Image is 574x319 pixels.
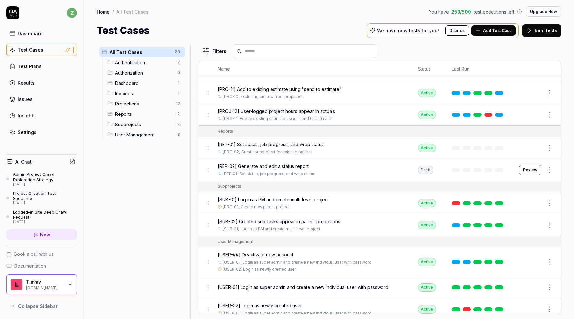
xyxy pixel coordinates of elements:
button: Add Test Case [471,25,516,36]
div: Dashboard [18,30,43,37]
span: [PROJ-12] User-logged project hours appear in actuals [218,108,335,115]
div: Project Creation Test Sequence [13,191,77,201]
div: User Management [218,239,253,244]
button: Collapse Sidebar [6,300,77,313]
div: Drag to reorderAuthorization0 [105,67,185,78]
th: Status [411,61,445,77]
a: Logged-in Site Deep Crawl Request[DATE] [6,209,77,224]
span: Reports [115,111,173,117]
a: Test Plans [6,60,77,73]
span: All Test Cases [110,49,171,55]
span: z [67,8,77,18]
tr: [REP-01] Set status, job progress, and wrap status[PRO-02] Create subproject for existing project... [198,137,561,159]
span: User Management [115,131,173,138]
span: 2 [175,120,183,128]
div: Active [418,221,436,229]
th: Last Run [445,61,512,77]
span: Invoices [115,90,173,97]
span: 28 [172,48,183,56]
div: Active [418,258,436,266]
div: Active [418,144,436,152]
span: 1 [175,89,183,97]
div: Drag to reorderInvoices1 [105,88,185,98]
div: Drag to reorderSubprojects2 [105,119,185,129]
h1: Test Cases [97,23,150,38]
div: Drag to reorderDashboard1 [105,78,185,88]
span: test executions left [474,8,514,15]
a: [USER-01] Login as super admin and create a new individual user with password [223,310,371,316]
a: Documentation [6,263,77,269]
a: Issues [6,93,77,105]
tr: [SUB-01] Log in as PM and create multi-level project[PRO-01] Create new parent projectActive [198,192,561,214]
h4: AI Chat [15,158,32,165]
div: Timmy [26,279,64,285]
th: Name [211,61,412,77]
div: Active [418,89,436,97]
div: [DATE] [13,182,77,187]
p: We have new tests for you! [377,28,439,33]
span: Book a call with us [14,251,54,257]
a: [PRO-11] Add to existing estimate using "send to estimate" [223,116,333,122]
div: Reports [218,128,233,134]
div: Test Cases [18,46,43,53]
span: [SUB-02] Created sub-tasks appear in parent projections [218,218,340,225]
tr: [USER-01] Login as super admin and create a new individual user with passwordActive [198,276,561,298]
a: New [6,229,77,240]
span: 0 [175,69,183,76]
span: [PRO-11] Add to existing estimate using "send to estimate" [218,86,341,93]
div: Drag to reorderProjections12 [105,98,185,109]
button: Run Tests [522,24,561,37]
div: Results [18,79,35,86]
span: 2 [175,110,183,118]
span: Projections [115,100,172,107]
tr: [SUB-02] Created sub-tasks appear in parent projections[SUB-01] Log in as PM and create multi-lev... [198,214,561,236]
span: Subprojects [115,121,173,128]
div: Active [418,199,436,207]
a: Settings [6,126,77,138]
button: Upgrade Now [526,6,561,17]
button: Filters [198,45,230,58]
span: 3 [175,131,183,138]
a: [PRO-10] Excluding bid row from projection [223,94,304,100]
span: [USER-02] Login as newly created user [218,302,302,309]
span: [REP-02] Generate and edit a status report [218,163,309,170]
div: [DATE] [13,201,77,205]
a: Project Creation Test Sequence[DATE] [6,191,77,205]
button: Review [519,165,541,175]
div: Insights [18,112,36,119]
span: 12 [173,100,183,107]
span: Authorization [115,69,173,76]
span: Documentation [14,263,46,269]
div: Issues [18,96,33,103]
a: [PRO-02] Create subproject for existing project [223,149,312,155]
tr: [USER-##] Deactivate new account[USER-01] Login as super admin and create a new individual user w... [198,247,561,276]
div: Draft [418,166,433,174]
span: Dashboard [115,80,173,86]
span: 1 [175,79,183,87]
div: / [112,8,114,15]
div: Settings [18,129,36,135]
span: Collapse Sidebar [18,303,58,310]
div: Subprojects [218,184,241,189]
a: [REP-01] Set status, job progress, and wrap status [223,171,315,177]
a: Book a call with us [6,251,77,257]
a: [PRO-01] Create new parent project [223,204,290,210]
div: [DATE] [13,220,77,224]
div: Logged-in Site Deep Crawl Request [13,209,77,220]
span: Add Test Case [483,28,512,34]
div: Active [418,305,436,314]
tr: [PRO-11] Add to existing estimate using "send to estimate"[PRO-10] Excluding bid row from project... [198,82,561,104]
tr: [REP-02] Generate and edit a status report[REP-01] Set status, job progress, and wrap statusDraft... [198,159,561,181]
button: Dismiss [445,25,469,36]
div: Drag to reorderAuthentication7 [105,57,185,67]
a: Insights [6,109,77,122]
div: Admin Project Crawl Exploration Strategy [13,172,77,182]
span: Authentication [115,59,173,66]
div: [DOMAIN_NAME] [26,285,64,290]
div: Drag to reorderReports2 [105,109,185,119]
div: All Test Cases [116,8,149,15]
button: Timmy LogoTimmy[DOMAIN_NAME] [6,274,77,294]
a: Dashboard [6,27,77,40]
span: You have [429,8,449,15]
